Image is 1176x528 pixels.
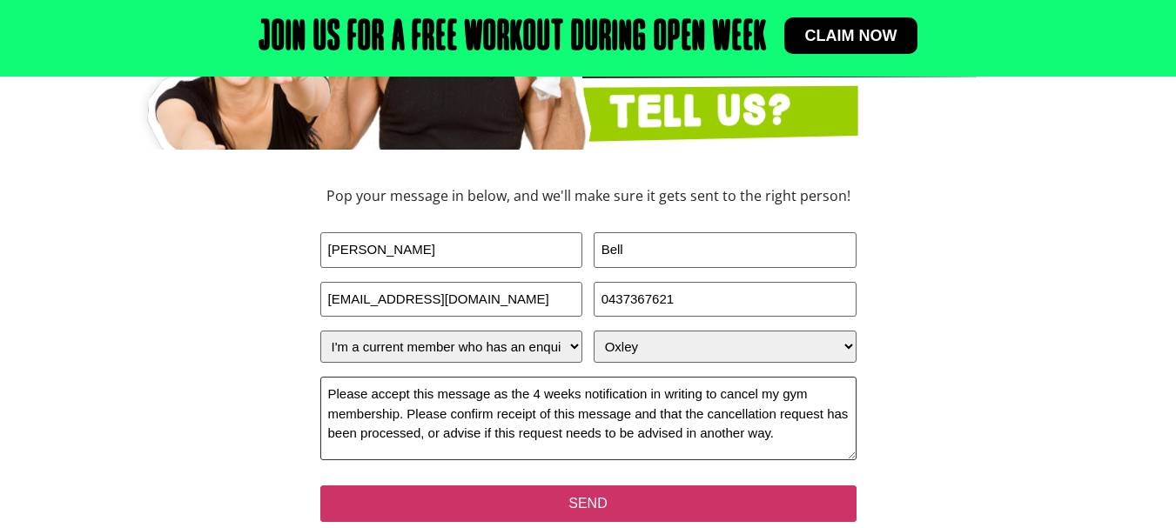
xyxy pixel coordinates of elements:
[594,282,857,317] input: PHONE
[784,17,918,54] a: Claim now
[320,232,583,268] input: FIRST NAME
[205,189,971,203] h3: Pop your message in below, and we'll make sure it gets sent to the right person!
[259,17,767,59] h2: Join us for a free workout during open week
[805,28,897,43] span: Claim now
[320,485,857,522] input: SEND
[320,282,583,317] input: Email
[594,232,857,268] input: LAST NAME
